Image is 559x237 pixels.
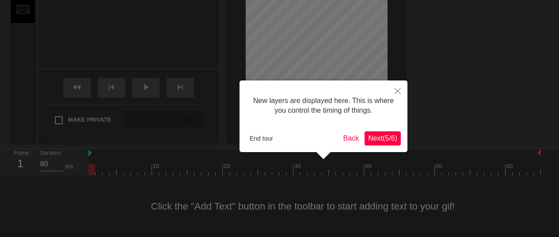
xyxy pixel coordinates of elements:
[246,132,277,145] button: End tour
[368,134,397,142] span: Next ( 5 / 6 )
[365,131,401,145] button: Next
[388,80,407,101] button: Close
[340,131,363,145] button: Back
[246,87,401,125] div: New layers are displayed here. This is where you control the timing of things.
